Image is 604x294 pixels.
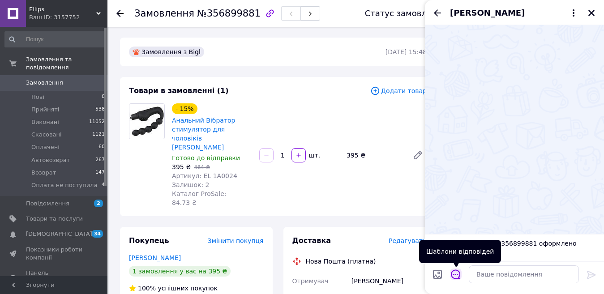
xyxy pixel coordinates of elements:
span: [PERSON_NAME] [450,7,525,19]
div: Шаблони відповідей [419,240,501,263]
span: Змінити покупця [208,237,264,244]
span: Готово до відправки [172,154,240,162]
a: Анальний Вібратор стимулятор для чоловіків [PERSON_NAME] [172,117,236,151]
span: Товари та послуги [26,215,83,223]
span: 11052 [89,118,105,126]
div: [PERSON_NAME] [350,273,428,289]
input: Пошук [4,31,106,47]
div: успішних покупок [129,284,218,293]
time: [DATE] 15:48 [386,48,427,55]
button: Назад [432,8,443,18]
div: шт. [307,151,321,160]
span: 147 [95,169,105,177]
span: Замовлення [26,79,63,87]
span: Залишок: 2 [172,181,210,188]
span: 538 [95,106,105,114]
span: Оплачені [31,143,60,151]
div: 395 ₴ [343,149,405,162]
span: Прийняті [31,106,59,114]
span: Замовлення [134,8,194,19]
div: Повернутися назад [116,9,124,18]
span: 267 [95,156,105,164]
button: Закрити [586,8,597,18]
span: Скасовані [31,131,62,139]
a: [PERSON_NAME] [129,254,181,261]
span: Замовлення та повідомлення [26,55,107,72]
span: 395 ₴ [172,163,191,170]
span: Ellips [29,5,96,13]
button: Відкрити шаблони відповідей [450,268,462,280]
span: Повідомлення [26,200,69,208]
span: 34 [92,230,103,238]
span: 60 [99,143,105,151]
span: Товари в замовленні (1) [129,86,229,95]
div: 1 замовлення у вас на 395 ₴ [129,266,231,277]
span: Редагувати [389,237,427,244]
div: Нова Пошта (платна) [304,257,378,266]
a: Редагувати [409,146,427,164]
span: Покупець [129,236,169,245]
span: 464 ₴ [194,164,210,170]
span: Отримувач [292,277,329,285]
span: Оплата не поступила [31,181,97,189]
div: Статус замовлення [365,9,447,18]
span: №356899881 [197,8,261,19]
div: Замовлення з Bigl [129,47,204,57]
span: Показники роботи компанії [26,246,83,262]
span: Каталог ProSale: 84.73 ₴ [172,190,226,206]
span: Доставка [292,236,331,245]
span: 0 [102,93,105,101]
span: Нові [31,93,44,101]
img: Анальний Вібратор стимулятор для чоловіків Масажер Простати [129,104,164,139]
span: 4 [102,181,105,189]
div: - 15% [172,103,197,114]
button: [PERSON_NAME] [450,7,579,19]
span: 100% [138,285,156,292]
span: Артикул: EL 1A0024 [172,172,237,179]
span: Панель управління [26,269,83,285]
span: Автовозврат [31,156,70,164]
span: [DEMOGRAPHIC_DATA] [26,230,92,238]
span: 2 [94,200,103,207]
div: Ваш ID: 3157752 [29,13,107,21]
span: Виконані [31,118,59,126]
span: Замовлення №356899881 оформлено [453,239,599,248]
span: 1121 [92,131,105,139]
span: Додати товар [370,86,427,96]
span: Возврат [31,169,56,177]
